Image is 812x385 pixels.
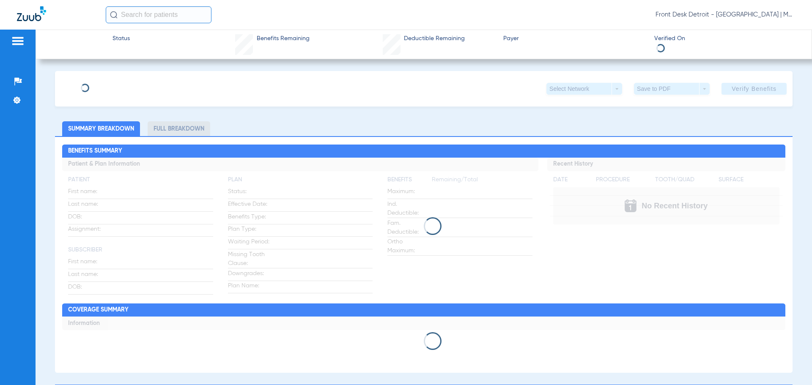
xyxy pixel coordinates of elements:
[62,121,140,136] li: Summary Breakdown
[62,145,785,158] h2: Benefits Summary
[654,34,798,43] span: Verified On
[11,36,25,46] img: hamburger-icon
[106,6,211,23] input: Search for patients
[257,34,310,43] span: Benefits Remaining
[112,34,130,43] span: Status
[404,34,465,43] span: Deductible Remaining
[62,303,785,317] h2: Coverage Summary
[503,34,647,43] span: Payer
[110,11,118,19] img: Search Icon
[656,11,795,19] span: Front Desk Detroit - [GEOGRAPHIC_DATA] | My Community Dental Centers
[17,6,46,21] img: Zuub Logo
[148,121,210,136] li: Full Breakdown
